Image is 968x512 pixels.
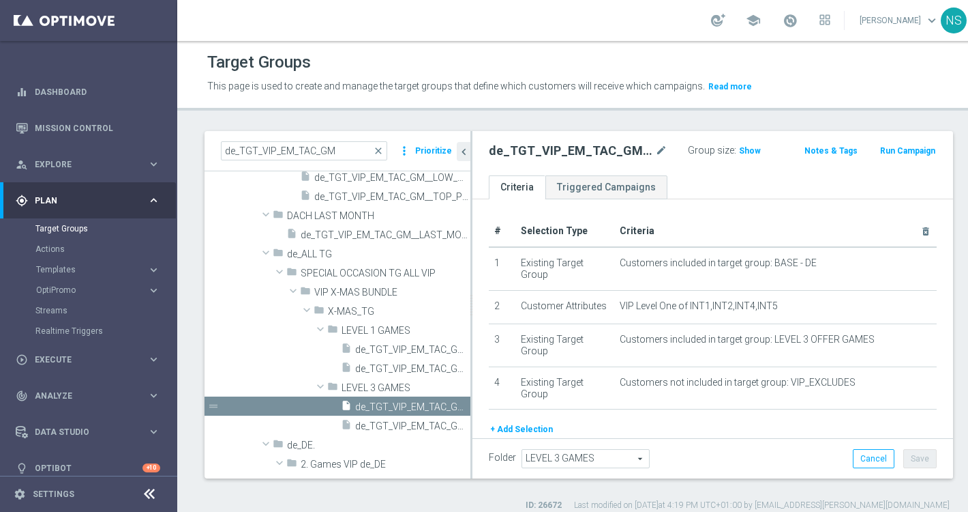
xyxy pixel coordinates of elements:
[301,459,470,470] span: 2. Games VIP de_DE
[655,143,667,159] i: mode_edit
[355,401,470,413] span: de_TGT_VIP_EM_TAC_GM__X-MAS_GAMES_LEVEL3
[707,79,753,94] button: Read more
[314,478,470,489] span: TAC GM VIP de_DE
[526,500,562,511] label: ID: 26672
[515,290,614,324] td: Customer Attributes
[327,381,338,397] i: folder
[355,363,470,375] span: de_TGT_VIP_EM_TAC_GM__X-MAS_GAMES_LEVEL1_REMINDER
[35,218,176,239] div: Target Groups
[147,284,160,297] i: keyboard_arrow_right
[36,266,147,274] div: Templates
[273,247,284,263] i: folder
[16,74,160,110] div: Dashboard
[342,382,470,394] span: LEVEL 3 GAMES
[15,87,161,98] button: equalizer Dashboard
[341,343,352,358] i: insert_drive_file
[489,175,545,199] a: Criteria
[36,286,134,294] span: OptiPromo
[35,264,161,275] button: Templates keyboard_arrow_right
[35,259,176,280] div: Templates
[14,488,26,500] i: settings
[489,247,515,290] td: 1
[515,216,614,247] th: Selection Type
[35,280,176,300] div: OptiPromo
[413,142,454,160] button: Prioritize
[36,286,147,294] div: OptiPromo
[342,325,470,337] span: LEVEL 1 GAMES
[16,158,28,171] i: person_search
[489,290,515,324] td: 2
[941,8,967,33] div: NS
[35,300,176,321] div: Streams
[147,264,160,276] i: keyboard_arrow_right
[341,362,352,378] i: insert_drive_file
[620,377,856,388] span: Customers not included in target group: VIP_EXCLUDES
[35,74,160,110] a: Dashboard
[273,209,284,225] i: folder
[620,300,778,312] span: VIP Level One of INT1,INT2,INT4,INT5
[35,110,160,146] a: Mission Control
[924,13,939,28] span: keyboard_arrow_down
[15,195,161,206] button: gps_fixed Plan keyboard_arrow_right
[147,353,160,366] i: keyboard_arrow_right
[221,141,387,160] input: Quick find group or folder
[35,239,176,259] div: Actions
[35,428,147,436] span: Data Studio
[920,226,931,237] i: delete_forever
[300,285,311,301] i: folder
[397,141,411,160] i: more_vert
[16,195,28,207] i: gps_fixed
[35,305,142,316] a: Streams
[15,427,161,438] button: Data Studio keyboard_arrow_right
[903,449,937,468] button: Save
[300,190,311,205] i: insert_drive_file
[301,229,470,241] span: de_TGT_VIP_EM_TAC_GM__LAST_MONTH
[314,287,470,298] span: VIP X-MAS BUNDLE
[300,477,311,492] i: folder
[35,356,147,364] span: Execute
[16,462,28,474] i: lightbulb
[489,324,515,367] td: 3
[314,304,324,320] i: folder
[207,81,705,91] span: This page is used to create and manage the target groups that define which customers will receive...
[147,425,160,438] i: keyboard_arrow_right
[16,158,147,171] div: Explore
[15,159,161,170] button: person_search Explore keyboard_arrow_right
[314,172,470,184] span: de_TGT_VIP_EM_TAC_GM__LOW_MID_PREMIUM_SPIN_WIN_WEEKEND
[15,463,161,474] div: lightbulb Optibot +10
[15,123,161,134] div: Mission Control
[35,450,142,486] a: Optibot
[147,194,160,207] i: keyboard_arrow_right
[287,210,470,222] span: DACH LAST MONTH
[328,306,470,317] span: X-MAS_TG
[147,158,160,171] i: keyboard_arrow_right
[35,285,161,296] button: OptiPromo keyboard_arrow_right
[35,160,147,169] span: Explore
[734,145,736,156] label: :
[746,13,761,28] span: school
[515,367,614,410] td: Existing Target Group
[286,228,297,244] i: insert_drive_file
[286,457,297,473] i: folder
[16,390,28,402] i: track_changes
[489,367,515,410] td: 4
[36,266,134,274] span: Templates
[35,326,142,337] a: Realtime Triggers
[314,191,470,203] span: de_TGT_VIP_EM_TAC_GM__TOP_PREMIUM_SPIN_WIN_WEEKEND
[142,464,160,472] div: +10
[688,145,734,156] label: Group size
[620,334,875,345] span: Customers included in target group: LEVEL 3 OFFER GAMES
[301,268,470,279] span: SPECIAL OCCASION TG ALL VIP
[16,390,147,402] div: Analyze
[16,450,160,486] div: Optibot
[35,244,142,255] a: Actions
[207,53,311,72] h1: Target Groups
[16,354,28,366] i: play_circle_outline
[35,223,142,234] a: Target Groups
